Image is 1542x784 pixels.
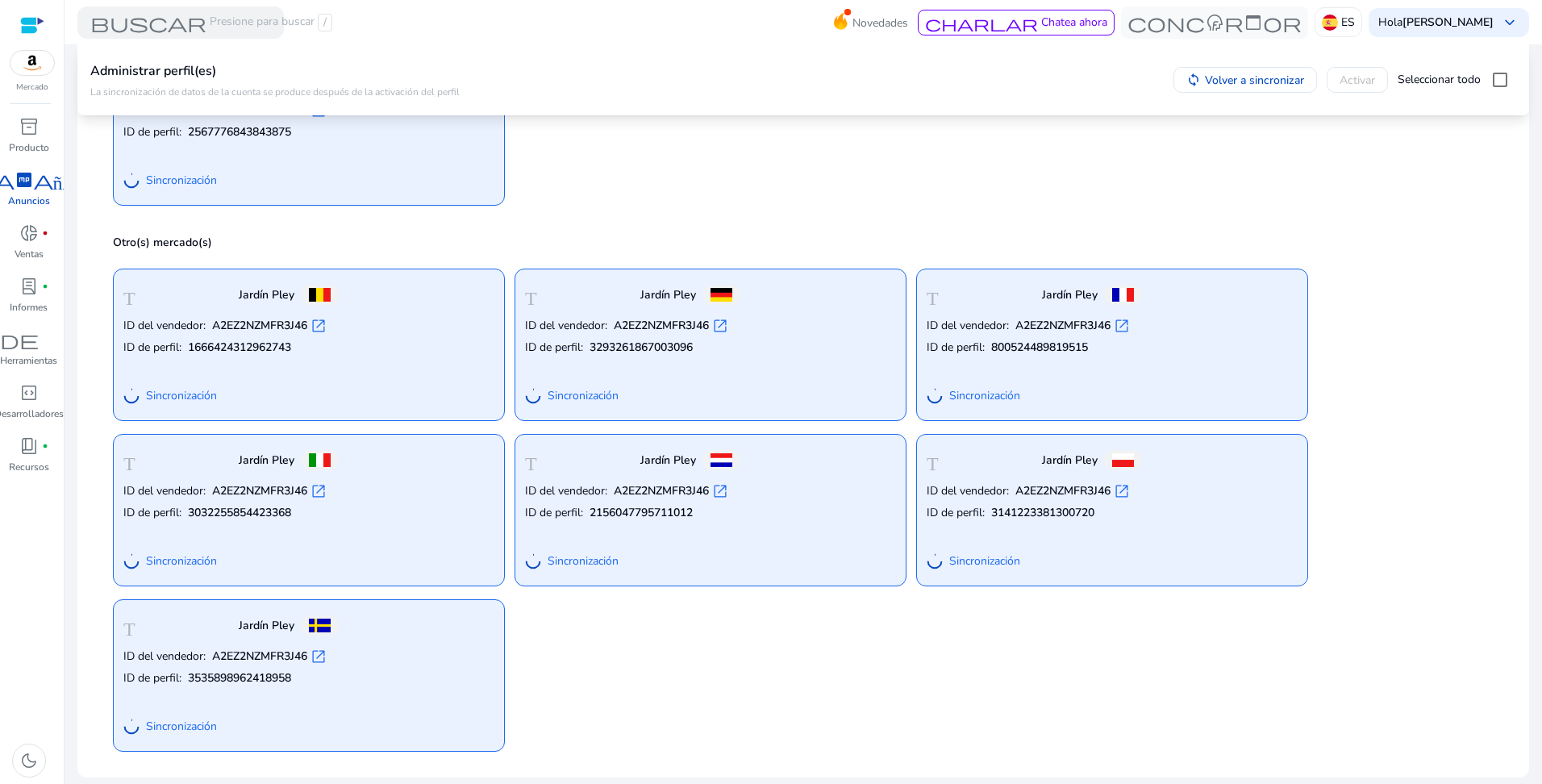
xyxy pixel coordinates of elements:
[10,51,54,75] img: amazon.svg
[188,670,291,686] b: 3535898962418958
[90,85,460,98] p: La sincronización de datos de la cuenta se produce después de la activación del perfil
[548,553,619,569] span: Sincronización
[1015,483,1111,499] b: A2EZ2NZMFR3J46
[146,173,217,189] span: Sincronización
[239,618,294,634] b: Jardín Pley
[1322,15,1338,31] img: es.svg
[1042,287,1098,303] b: Jardín Pley
[1500,13,1519,32] span: keyboard_arrow_down
[19,751,39,770] span: dark_mode
[19,383,39,402] span: code_blocks
[123,616,232,636] span: Tienda
[927,318,1009,334] span: ID del vendedor:
[1378,17,1494,28] p: Hola
[9,140,49,155] p: Producto
[548,388,619,404] span: Sincronización
[1205,71,1304,88] span: Volver a sincronizar
[1398,72,1481,88] span: Seleccionar todo
[146,719,217,735] span: Sincronización
[590,505,693,521] b: 2156047795711012
[310,483,327,499] span: open_in_new
[188,505,291,521] b: 3032255854423368
[640,287,696,303] b: Jardín Pley
[1186,73,1201,87] mat-icon: sync
[525,505,583,521] span: ID de perfil:
[8,194,50,208] p: Anuncios
[10,300,48,315] p: Informes
[19,277,39,296] span: lab_profile
[310,648,327,665] span: open_in_new
[123,124,181,140] span: ID de perfil:
[1173,67,1317,93] button: Volver a sincronizar
[42,230,48,236] span: fiber_manual_record
[123,451,232,470] span: Tienda
[146,553,217,569] span: Sincronización
[927,286,1036,305] span: Tienda
[210,14,315,31] font: Presione para buscar
[949,388,1020,404] span: Sincronización
[16,81,48,94] p: Mercado
[640,452,696,469] b: Jardín Pley
[525,318,607,334] span: ID del vendedor:
[991,505,1094,521] b: 3141223381300720
[19,436,39,456] span: book_4
[525,286,634,305] span: Tienda
[949,553,1020,569] span: Sincronización
[1127,13,1302,32] span: concentrador
[239,452,294,469] b: Jardín Pley
[123,648,206,665] span: ID del vendedor:
[239,287,294,303] b: Jardín Pley
[90,13,206,32] span: buscar
[927,505,985,521] span: ID de perfil:
[123,286,232,305] span: Tienda
[852,9,908,37] span: Novedades
[188,124,291,140] b: 2567776843843875
[927,483,1009,499] span: ID del vendedor:
[9,460,49,474] p: Recursos
[1341,8,1355,36] p: ES
[212,318,307,334] b: A2EZ2NZMFR3J46
[1042,452,1098,469] b: Jardín Pley
[42,283,48,290] span: fiber_manual_record
[310,102,327,119] span: open_in_new
[525,483,607,499] span: ID del vendedor:
[113,235,1503,251] p: Otro(s) mercado(s)
[188,340,291,356] b: 1666424312962743
[925,15,1038,31] span: charlar
[918,10,1115,35] button: charlarChatea ahora
[42,443,48,449] span: fiber_manual_record
[712,483,728,499] span: open_in_new
[991,340,1088,356] b: 800524489819515
[1114,483,1130,499] span: open_in_new
[310,318,327,334] span: open_in_new
[1121,6,1308,39] button: concentrador
[146,388,217,404] span: Sincronización
[123,483,206,499] span: ID del vendedor:
[927,340,985,356] span: ID de perfil:
[614,483,709,499] b: A2EZ2NZMFR3J46
[123,505,181,521] span: ID de perfil:
[614,318,709,334] b: A2EZ2NZMFR3J46
[1041,15,1107,30] span: Chatea ahora
[712,318,728,334] span: open_in_new
[525,451,634,470] span: Tienda
[1015,318,1111,334] b: A2EZ2NZMFR3J46
[15,247,44,261] p: Ventas
[19,223,39,243] span: donut_small
[318,14,332,31] span: /
[123,340,181,356] span: ID de perfil:
[123,670,181,686] span: ID de perfil:
[590,340,693,356] b: 3293261867003096
[212,483,307,499] b: A2EZ2NZMFR3J46
[123,318,206,334] span: ID del vendedor:
[212,648,307,665] b: A2EZ2NZMFR3J46
[1114,318,1130,334] span: open_in_new
[927,451,1036,470] span: Tienda
[19,117,39,136] span: inventory_2
[90,64,460,79] h4: Administrar perfil(es)
[1402,15,1494,30] b: [PERSON_NAME]
[525,340,583,356] span: ID de perfil:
